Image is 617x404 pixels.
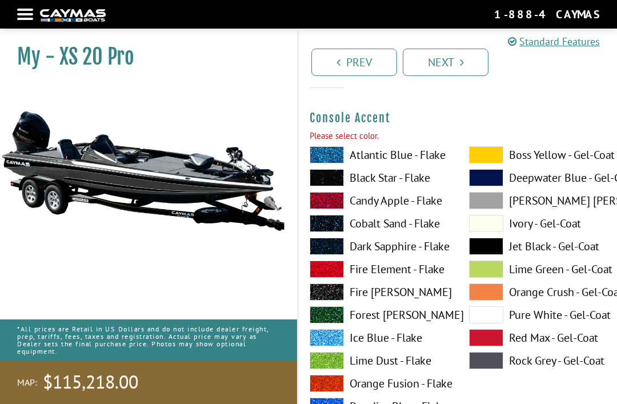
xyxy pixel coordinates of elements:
[469,215,606,232] label: Ivory - Gel-Coat
[469,169,606,186] label: Deepwater Blue - Gel-Coat
[469,261,606,278] label: Lime Green - Gel-Coat
[494,7,600,22] div: 1-888-4CAYMAS
[310,130,606,143] div: Please select color.
[508,34,600,49] a: Standard Features
[311,49,397,76] a: Prev
[469,192,606,209] label: [PERSON_NAME] [PERSON_NAME] - Gel-Coat
[308,47,617,76] ul: Pagination
[310,261,446,278] label: Fire Element - Flake
[310,375,446,392] label: Orange Fusion - Flake
[17,319,280,361] p: *All prices are Retail in US Dollars and do not include dealer freight, prep, tariffs, fees, taxe...
[469,238,606,255] label: Jet Black - Gel-Coat
[310,329,446,346] label: Ice Blue - Flake
[43,370,138,394] span: $115,218.00
[40,9,106,21] img: white-logo-c9c8dbefe5ff5ceceb0f0178aa75bf4bb51f6bca0971e226c86eb53dfe498488.png
[310,306,446,323] label: Forest [PERSON_NAME]
[469,146,606,163] label: Boss Yellow - Gel-Coat
[469,306,606,323] label: Pure White - Gel-Coat
[310,111,606,125] h4: Console Accent
[469,352,606,369] label: Rock Grey - Gel-Coat
[469,329,606,346] label: Red Max - Gel-Coat
[17,377,37,389] span: MAP:
[310,283,446,301] label: Fire [PERSON_NAME]
[310,238,446,255] label: Dark Sapphire - Flake
[310,192,446,209] label: Candy Apple - Flake
[310,352,446,369] label: Lime Dust - Flake
[403,49,488,76] a: Next
[17,44,269,70] h1: My - XS 20 Pro
[310,146,446,163] label: Atlantic Blue - Flake
[310,169,446,186] label: Black Star - Flake
[469,283,606,301] label: Orange Crush - Gel-Coat
[310,215,446,232] label: Cobalt Sand - Flake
